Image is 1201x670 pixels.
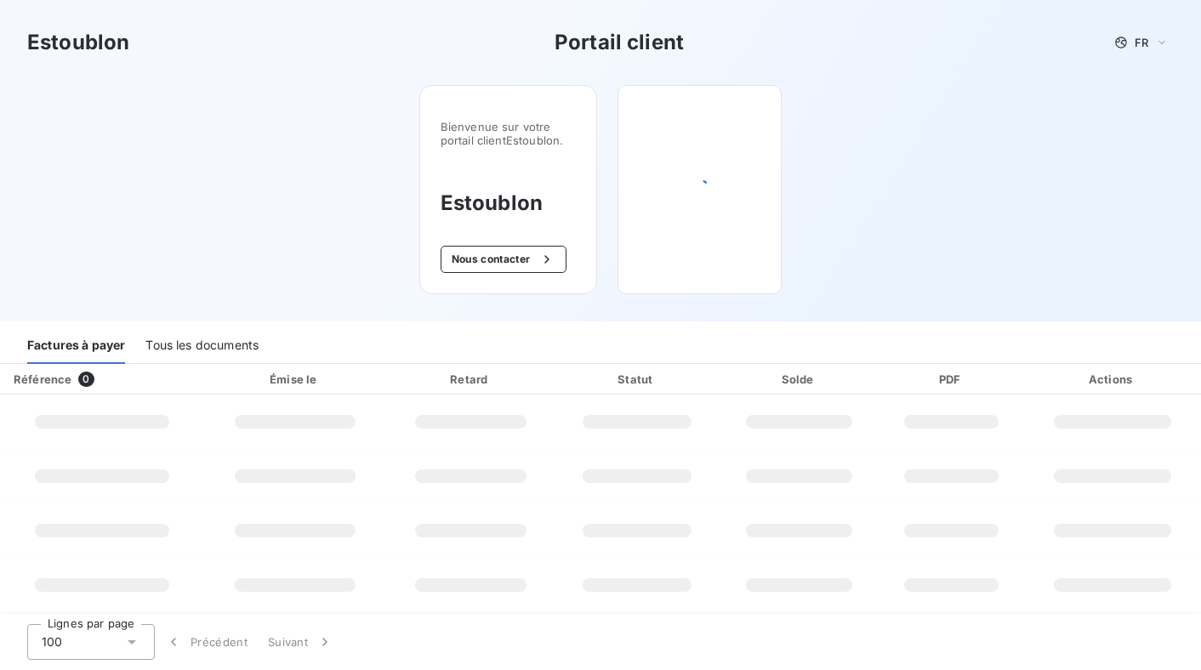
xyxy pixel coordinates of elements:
button: Précédent [155,624,258,660]
div: Solde [722,371,875,388]
div: Référence [14,372,71,386]
div: PDF [883,371,1020,388]
div: Émise le [207,371,383,388]
div: Actions [1027,371,1198,388]
span: 0 [78,372,94,387]
div: Retard [390,371,551,388]
div: Statut [558,371,715,388]
div: Tous les documents [145,328,259,364]
h3: Estoublon [441,188,576,219]
span: FR [1135,36,1148,49]
span: 100 [42,633,62,650]
button: Suivant [258,624,344,660]
h3: Estoublon [27,27,129,58]
button: Nous contacter [441,246,566,273]
div: Factures à payer [27,328,125,364]
h3: Portail client [555,27,684,58]
span: Bienvenue sur votre portail client Estoublon . [441,120,576,147]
